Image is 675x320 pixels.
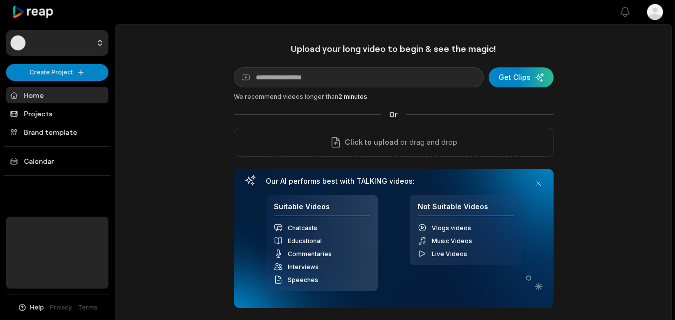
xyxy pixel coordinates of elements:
button: Help [17,303,44,312]
div: We recommend videos longer than . [234,92,554,101]
a: Privacy [50,303,72,312]
span: 2 minutes [338,93,367,100]
h4: Not Suitable Videos [418,202,514,217]
span: Chatcasts [288,224,317,232]
h1: Upload your long video to begin & see the magic! [234,43,554,54]
span: Or [381,109,406,120]
a: Brand template [6,124,108,140]
span: Live Videos [432,250,467,258]
span: Speeches [288,276,318,284]
span: Vlogs videos [432,224,471,232]
p: or drag and drop [398,136,457,148]
span: Educational [288,237,322,245]
h4: Suitable Videos [274,202,370,217]
span: Interviews [288,263,319,271]
button: Create Project [6,64,108,81]
button: Get Clips [489,67,554,87]
a: Terms [78,303,97,312]
span: Music Videos [432,237,472,245]
a: Calendar [6,153,108,169]
h3: Our AI performs best with TALKING videos: [266,177,522,186]
span: Commentaries [288,250,332,258]
a: Projects [6,105,108,122]
a: Home [6,87,108,103]
span: Click to upload [345,136,398,148]
span: Help [30,303,44,312]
